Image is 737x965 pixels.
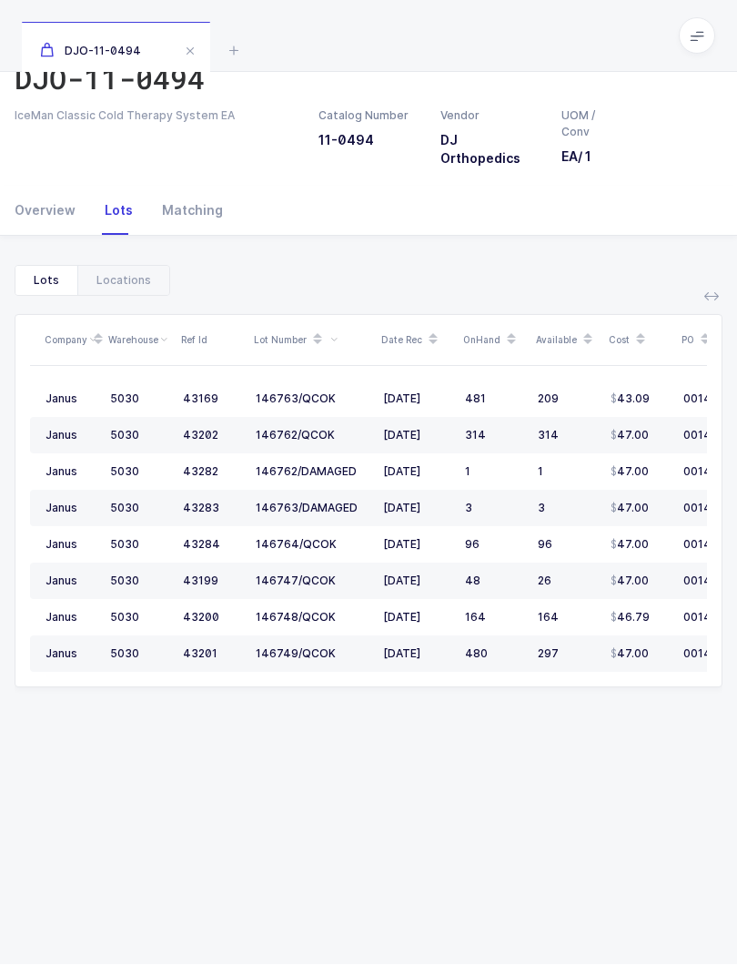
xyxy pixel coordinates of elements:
div: 47.00 [611,574,649,589]
div: 5030 [110,429,168,443]
div: 314 [465,429,523,443]
div: 3 [465,502,523,516]
div: 209 [538,392,596,407]
div: 5030 [110,465,168,480]
div: Locations [77,267,169,296]
div: Company [45,325,97,356]
span: 43200 [183,611,219,625]
div: Janus [45,502,96,516]
div: 5030 [110,502,168,516]
h3: EA [561,148,601,167]
div: 481 [465,392,523,407]
div: 47.00 [611,429,649,443]
div: 43.09 [611,392,650,407]
span: 43284 [183,538,220,552]
div: 47.00 [611,502,649,516]
div: Lot Number [254,325,370,356]
div: 3 [538,502,596,516]
div: [DATE] [383,611,450,625]
div: Janus [45,465,96,480]
div: Date Rec [381,325,452,356]
div: [DATE] [383,502,450,516]
div: OnHand [463,325,525,356]
span: 43199 [183,574,218,588]
div: Janus [45,392,96,407]
span: 146748/QCOK [256,611,336,625]
div: 164 [538,611,596,625]
span: / 1 [578,149,591,165]
div: Janus [45,574,96,589]
div: 26 [538,574,596,589]
span: 43282 [183,465,218,479]
span: 146763/QCOK [256,392,336,406]
span: 43169 [183,392,218,406]
h3: DJ Orthopedics [440,132,540,168]
div: [DATE] [383,538,450,553]
span: DJO-11-0494 [40,45,141,58]
div: UOM / Conv [561,108,601,141]
div: Vendor [440,108,540,125]
div: 47.00 [611,538,649,553]
span: 146747/QCOK [256,574,336,588]
span: 146762/DAMAGED [256,465,357,479]
div: [DATE] [383,647,450,662]
div: 480 [465,647,523,662]
div: Warehouse [108,325,170,356]
div: Ref Id [181,333,243,348]
div: 96 [538,538,596,553]
div: IceMan Classic Cold Therapy System EA [15,108,297,125]
div: [DATE] [383,429,450,443]
div: 1 [465,465,523,480]
div: [DATE] [383,465,450,480]
div: 297 [538,647,596,662]
div: 5030 [110,538,168,553]
div: Lots [90,187,147,236]
div: Available [536,325,598,356]
div: Janus [45,611,96,625]
div: Janus [45,647,96,662]
div: 164 [465,611,523,625]
div: 5030 [110,647,168,662]
div: Janus [45,429,96,443]
span: 146763/DAMAGED [256,502,358,515]
div: 47.00 [611,465,649,480]
div: 46.79 [611,611,650,625]
div: 5030 [110,611,168,625]
div: 5030 [110,574,168,589]
div: 1 [538,465,596,480]
div: Overview [15,187,90,236]
span: 146762/QCOK [256,429,335,442]
div: [DATE] [383,574,450,589]
div: 48 [465,574,523,589]
div: 5030 [110,392,168,407]
div: [DATE] [383,392,450,407]
div: 47.00 [611,647,649,662]
div: Janus [45,538,96,553]
div: Cost [609,325,671,356]
span: 43201 [183,647,217,661]
span: 146764/QCOK [256,538,337,552]
div: 314 [538,429,596,443]
span: 43202 [183,429,218,442]
div: Lots [15,267,77,296]
div: Matching [147,187,223,236]
span: 43283 [183,502,219,515]
span: 146749/QCOK [256,647,336,661]
div: 96 [465,538,523,553]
